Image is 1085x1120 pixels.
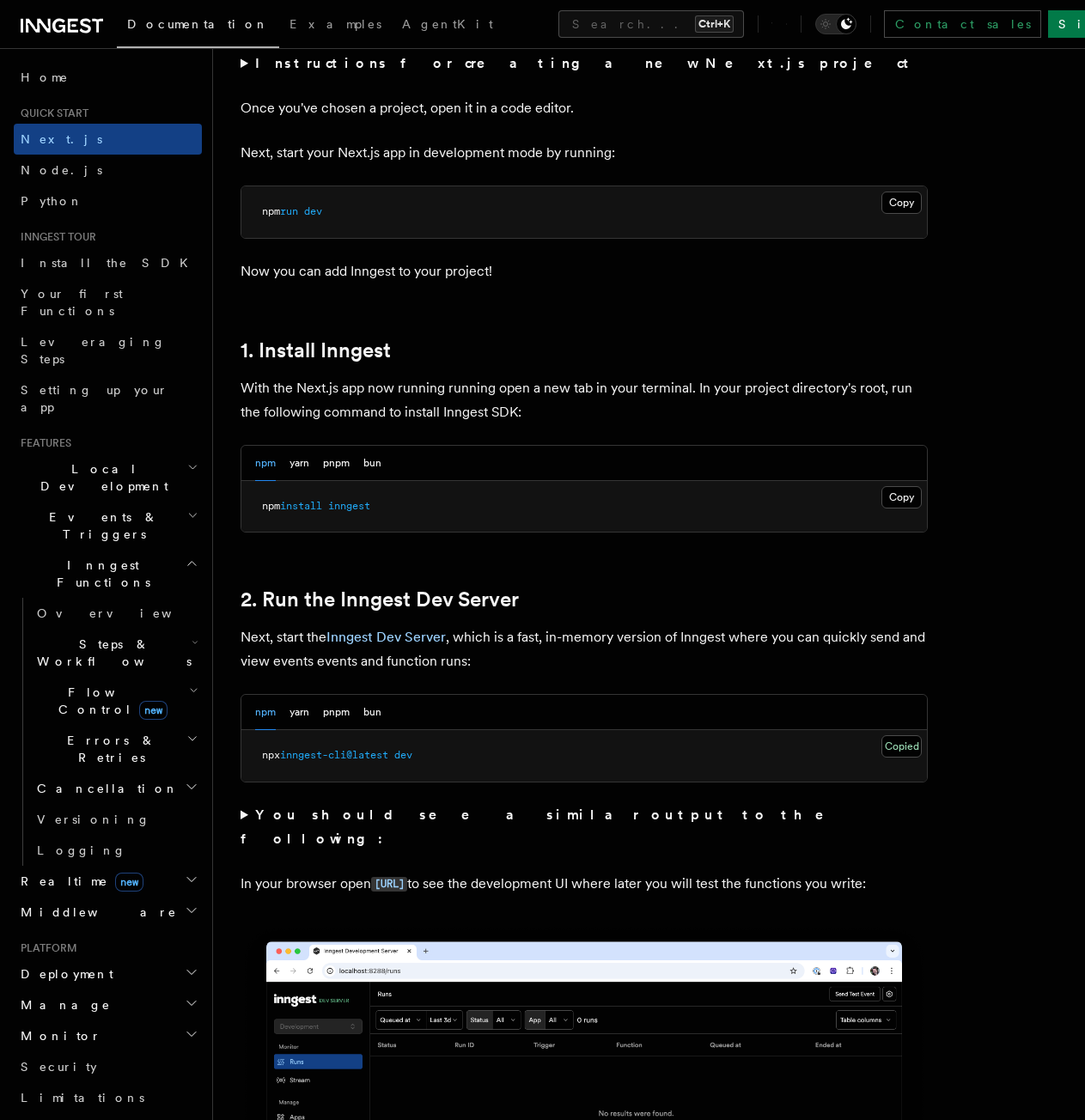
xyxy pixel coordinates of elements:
[37,813,150,826] span: Versioning
[14,374,202,423] a: Setting up your app
[14,1020,202,1051] button: Monitor
[14,965,113,983] span: Deployment
[14,550,202,598] button: Inngest Functions
[30,684,189,718] span: Flow Control
[21,132,102,146] span: Next.js
[14,557,186,591] span: Inngest Functions
[241,872,928,897] p: In your browser open to see the development UI where later you will test the functions you write:
[558,10,744,38] button: Search...Ctrl+K
[14,107,88,120] span: Quick start
[290,695,309,730] button: yarn
[14,247,202,278] a: Install the SDK
[241,259,928,283] p: Now you can add Inngest to your project!
[14,873,143,890] span: Realtime
[30,598,202,629] a: Overview
[21,287,123,318] span: Your first Functions
[14,186,202,216] a: Python
[290,446,309,481] button: yarn
[323,695,350,730] button: pnpm
[30,725,202,773] button: Errors & Retries
[241,338,391,362] a: 1. Install Inngest
[14,508,187,543] span: Events & Triggers
[21,383,168,414] span: Setting up your app
[402,17,493,31] span: AgentKit
[241,587,519,612] a: 2. Run the Inngest Dev Server
[280,749,388,761] span: inngest-cli@latest
[14,1051,202,1082] a: Security
[30,773,202,804] button: Cancellation
[363,446,381,481] button: bun
[21,256,198,270] span: Install the SDK
[262,205,280,217] span: npm
[30,636,192,670] span: Steps & Workflows
[14,436,71,450] span: Features
[14,989,202,1020] button: Manage
[392,5,503,46] a: AgentKit
[881,192,922,214] button: Copy
[14,453,202,502] button: Local Development
[21,335,166,366] span: Leveraging Steps
[14,326,202,374] a: Leveraging Steps
[290,17,381,31] span: Examples
[21,69,69,86] span: Home
[14,598,202,866] div: Inngest Functions
[326,629,446,645] a: Inngest Dev Server
[363,695,381,730] button: bun
[884,10,1041,38] a: Contact sales
[371,875,407,892] a: [URL]
[14,1082,202,1113] a: Limitations
[241,376,928,424] p: With the Next.js app now running running open a new tab in your terminal. In your project directo...
[37,606,214,620] span: Overview
[139,701,168,720] span: new
[21,1091,144,1105] span: Limitations
[280,205,298,217] span: run
[241,625,928,673] p: Next, start the , which is a fast, in-memory version of Inngest where you can quickly send and vi...
[14,904,177,921] span: Middleware
[14,502,202,550] button: Events & Triggers
[14,124,202,155] a: Next.js
[815,14,856,34] button: Toggle dark mode
[14,866,202,897] button: Realtimenew
[14,897,202,928] button: Middleware
[14,959,202,989] button: Deployment
[14,996,111,1013] span: Manage
[14,155,202,186] a: Node.js
[241,96,928,120] p: Once you've chosen a project, open it in a code editor.
[30,804,202,835] a: Versioning
[14,1027,101,1044] span: Monitor
[304,205,322,217] span: dev
[371,877,407,892] code: [URL]
[14,460,187,495] span: Local Development
[695,15,734,33] kbd: Ctrl+K
[21,1060,97,1074] span: Security
[30,835,202,866] a: Logging
[262,500,280,512] span: npm
[328,500,370,512] span: inngest
[279,5,392,46] a: Examples
[127,17,269,31] span: Documentation
[255,446,276,481] button: npm
[117,5,279,48] a: Documentation
[14,62,202,93] a: Home
[280,500,322,512] span: install
[255,55,916,71] strong: Instructions for creating a new Next.js project
[14,278,202,326] a: Your first Functions
[115,873,143,892] span: new
[262,749,280,761] span: npx
[323,446,350,481] button: pnpm
[21,163,102,177] span: Node.js
[241,803,928,851] summary: You should see a similar output to the following:
[30,629,202,677] button: Steps & Workflows
[30,780,179,797] span: Cancellation
[14,230,96,244] span: Inngest tour
[881,486,922,508] button: Copy
[30,732,186,766] span: Errors & Retries
[881,735,922,758] button: Copied
[255,695,276,730] button: npm
[394,749,412,761] span: dev
[30,677,202,725] button: Flow Controlnew
[241,807,848,847] strong: You should see a similar output to the following:
[21,194,83,208] span: Python
[14,941,77,955] span: Platform
[241,52,928,76] summary: Instructions for creating a new Next.js project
